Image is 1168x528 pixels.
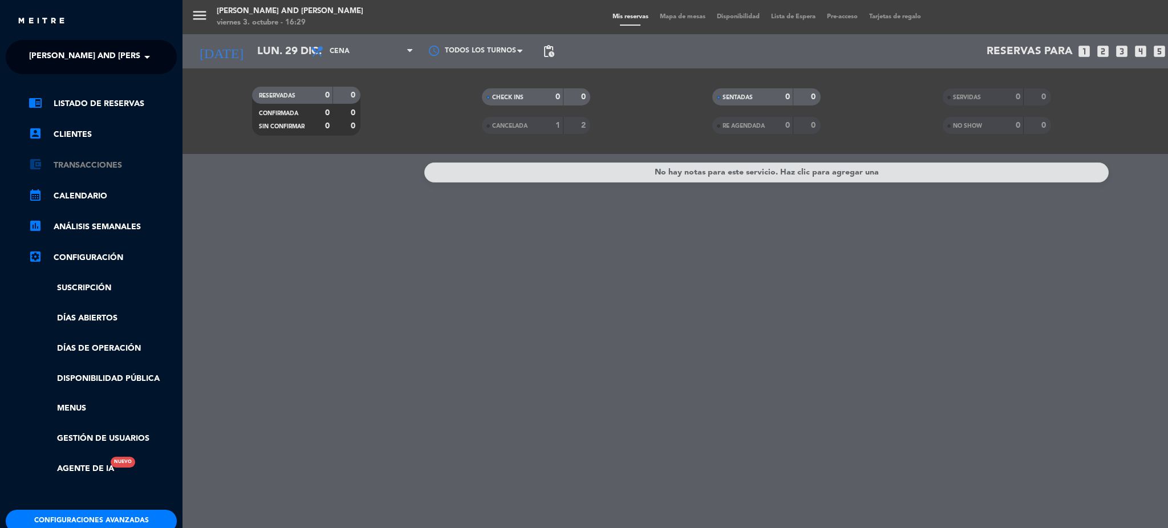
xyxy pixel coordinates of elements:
[29,251,177,265] a: Configuración
[29,432,177,445] a: Gestión de usuarios
[29,282,177,295] a: Suscripción
[29,462,114,476] a: Agente de IANuevo
[29,402,177,415] a: Menus
[29,188,42,202] i: calendar_month
[29,127,42,140] i: account_box
[17,17,66,26] img: MEITRE
[29,97,177,111] a: chrome_reader_modeListado de Reservas
[29,342,177,355] a: Días de Operación
[29,96,42,109] i: chrome_reader_mode
[29,219,42,233] i: assessment
[29,250,42,263] i: settings_applications
[29,189,177,203] a: calendar_monthCalendario
[29,372,177,385] a: Disponibilidad pública
[111,457,135,468] div: Nuevo
[29,220,177,234] a: assessmentANÁLISIS SEMANALES
[29,157,42,171] i: account_balance_wallet
[29,159,177,172] a: account_balance_walletTransacciones
[29,128,177,141] a: account_boxClientes
[29,312,177,325] a: Días abiertos
[29,45,184,69] span: [PERSON_NAME] and [PERSON_NAME]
